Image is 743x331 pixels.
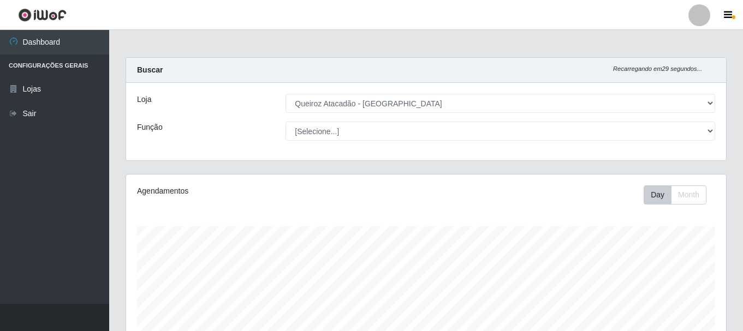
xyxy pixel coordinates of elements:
[137,185,368,197] div: Agendamentos
[137,122,163,133] label: Função
[18,8,67,22] img: CoreUI Logo
[644,185,671,204] button: Day
[137,94,151,105] label: Loja
[671,185,706,204] button: Month
[644,185,715,204] div: Toolbar with button groups
[137,65,163,74] strong: Buscar
[644,185,706,204] div: First group
[613,65,702,72] i: Recarregando em 29 segundos...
